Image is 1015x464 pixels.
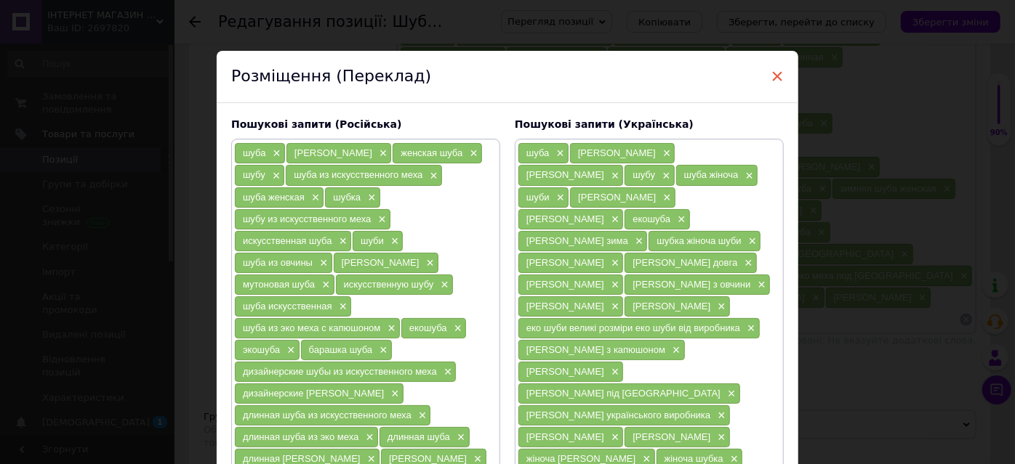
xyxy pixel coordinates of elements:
span: длинная шуба [388,431,450,442]
span: × [451,322,462,335]
span: [PERSON_NAME] [526,169,604,180]
span: [PERSON_NAME] з капюшоном [526,344,665,355]
span: жіноча [PERSON_NAME] [526,453,635,464]
span: еко шуби великі розміри еко шуби від виробника [526,322,740,333]
span: × [362,431,374,444]
span: барашка шуба [309,344,373,355]
span: × [714,410,726,422]
span: × [608,366,619,378]
span: шуба из овчины [243,257,313,268]
span: × [318,279,330,291]
span: × [608,301,619,313]
span: екошуба [409,322,447,333]
span: шуба [243,147,265,158]
span: × [755,279,766,291]
span: жіноча шубка [665,453,723,464]
span: × [659,170,670,182]
span: длинная шуба из искусственного меха [243,410,412,420]
span: × [714,301,726,313]
span: шуба из эко меха с капюшоном [243,322,380,333]
span: × [669,344,681,357]
span: × [284,344,295,357]
span: [PERSON_NAME] [578,147,656,158]
span: × [441,366,452,378]
span: шубка жіноча шуби [657,235,741,246]
span: [PERSON_NAME] [526,431,604,442]
span: × [438,279,449,291]
span: [PERSON_NAME] зима [526,235,628,246]
span: шуби [526,192,550,203]
span: [PERSON_NAME] [633,301,710,312]
span: × [741,257,753,269]
span: × [336,235,348,248]
span: шуби [361,235,384,246]
span: × [269,147,281,160]
span: шубу из искусственного меха [243,213,371,224]
span: шуба из искусственного меха [294,169,422,180]
span: Пошукові запити (Українська) [515,118,694,130]
span: × [659,147,671,160]
span: × [674,213,686,226]
span: × [308,192,320,204]
span: × [376,147,388,160]
span: × [426,170,438,182]
span: × [376,344,388,357]
span: × [714,431,726,444]
span: × [269,170,281,182]
span: дизайнерские шубы из искусственного меха [243,366,437,377]
span: [PERSON_NAME] українського виробника [526,410,710,420]
span: дизайнерские [PERSON_NAME] [243,388,384,399]
span: [PERSON_NAME] [526,301,604,312]
span: [PERSON_NAME] з овчини [633,279,750,290]
span: × [454,431,465,444]
span: × [553,192,565,204]
span: мутоновая шуба [243,279,315,290]
span: × [608,257,619,269]
span: шуба [526,147,549,158]
span: × [608,170,619,182]
span: Пошукові запити (Російська) [231,118,402,130]
span: [PERSON_NAME] [633,431,710,442]
span: × [422,257,434,269]
span: × [745,235,757,248]
span: экошуба [243,344,280,355]
p: Бомбер "Кэнди" - вещь, которая вызывает восторг с первого взгляда. Мягкая ткань эко барашек тепла... [15,15,539,60]
span: × [415,410,427,422]
span: × [374,213,386,226]
span: шубу [243,169,265,180]
span: × [744,322,755,335]
p: Рукава украшены нашивками, а на лицевой стороне - нашивка в виде буквы. Стильная женская одежда с... [15,69,539,99]
span: × [466,147,478,160]
span: шубка [333,192,361,203]
span: длинная [PERSON_NAME] [243,453,361,464]
span: × [608,431,619,444]
span: × [608,213,619,226]
span: [PERSON_NAME] [342,257,420,268]
span: × [632,235,643,248]
span: искусственная шуба [243,235,332,246]
span: [PERSON_NAME] [294,147,372,158]
span: шубу [633,169,655,180]
span: × [364,192,376,204]
span: × [742,170,753,182]
span: × [724,388,736,400]
span: × [336,301,348,313]
div: Розміщення (Переклад) [217,51,798,103]
span: шуба жіноча [684,169,739,180]
span: [PERSON_NAME] [526,213,604,224]
span: [PERSON_NAME] під [GEOGRAPHIC_DATA] [526,388,721,399]
span: шуба искусственная [243,301,332,312]
span: × [384,322,396,335]
span: [PERSON_NAME] [526,257,604,268]
span: искусственную шубу [344,279,434,290]
span: [PERSON_NAME] [578,192,656,203]
span: шуба женская [243,192,305,203]
span: [PERSON_NAME] довга [633,257,737,268]
span: × [388,235,399,248]
span: [PERSON_NAME] [389,453,467,464]
span: [PERSON_NAME] [526,279,604,290]
span: длинная шуба из эко меха [243,431,358,442]
span: × [553,147,564,160]
span: × [659,192,671,204]
span: женская шуба [401,147,462,158]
